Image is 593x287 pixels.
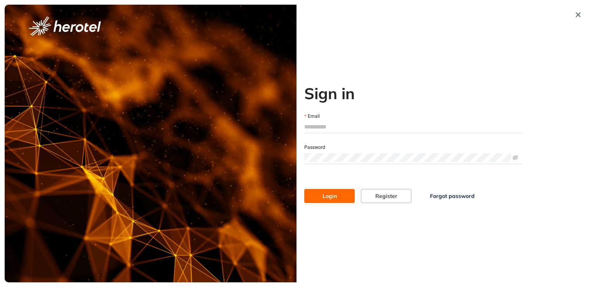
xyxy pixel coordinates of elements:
span: eye-invisible [513,155,518,160]
h2: Sign in [304,84,522,103]
img: logo [29,16,101,36]
input: Password [304,153,511,162]
button: logo [16,16,113,36]
button: Login [304,189,355,203]
label: Email [304,113,320,120]
button: Forgot password [418,189,487,203]
span: Register [375,192,397,200]
input: Email [304,121,522,133]
span: Login [323,192,337,200]
span: Forgot password [430,192,475,200]
label: Password [304,144,325,151]
img: cover image [5,5,296,282]
button: Register [361,189,411,203]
